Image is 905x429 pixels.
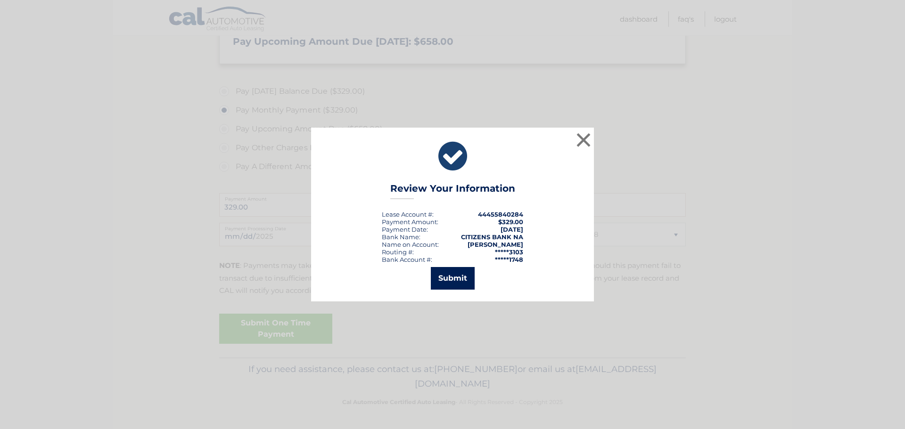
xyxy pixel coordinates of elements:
div: Payment Amount: [382,218,438,226]
div: Lease Account #: [382,210,434,218]
span: Payment Date [382,226,427,233]
span: [DATE] [501,226,523,233]
div: Routing #: [382,248,414,256]
strong: 44455840284 [478,210,523,218]
div: Name on Account: [382,241,439,248]
h3: Review Your Information [390,183,515,199]
span: $329.00 [498,218,523,226]
div: Bank Account #: [382,256,432,263]
button: Submit [431,267,475,290]
div: : [382,226,428,233]
div: Bank Name: [382,233,420,241]
button: × [574,130,593,149]
strong: CITIZENS BANK NA [461,233,523,241]
strong: [PERSON_NAME] [468,241,523,248]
